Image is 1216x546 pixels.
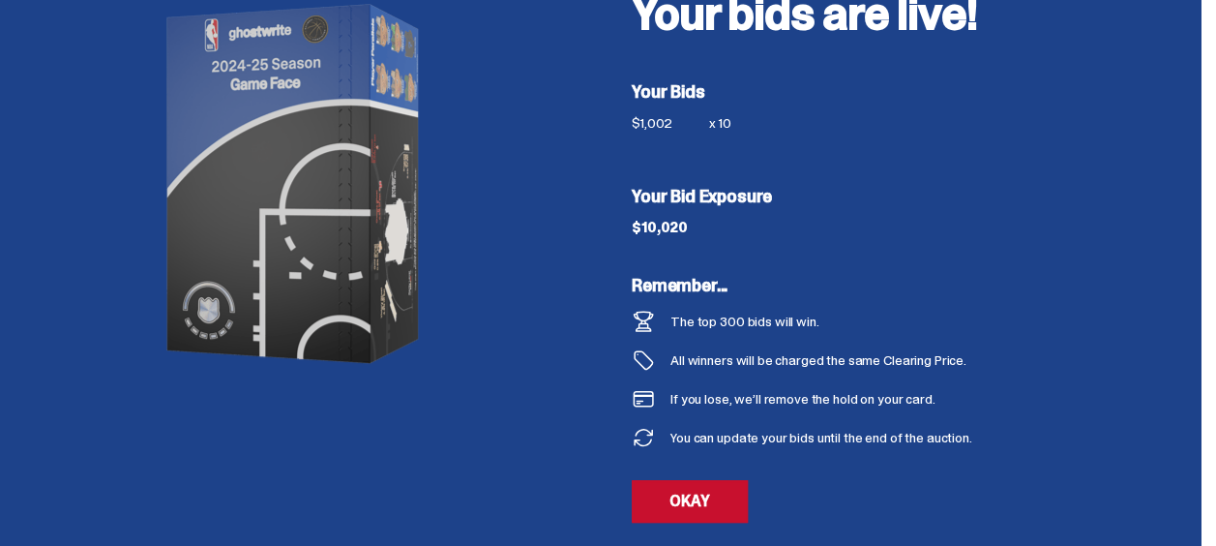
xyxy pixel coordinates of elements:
[632,480,748,523] a: OKAY
[670,392,934,406] div: If you lose, we’ll remove the hold on your card.
[709,116,740,141] div: x 10
[632,83,1140,101] h5: Your Bids
[670,431,971,444] div: You can update your bids until the end of the auction.
[670,315,818,328] div: The top 300 bids will win.
[632,116,709,130] div: $1,002
[632,277,1016,294] h5: Remember...
[632,221,688,234] div: $10,020
[670,353,1016,367] div: All winners will be charged the same Clearing Price.
[632,188,1140,205] h5: Your Bid Exposure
